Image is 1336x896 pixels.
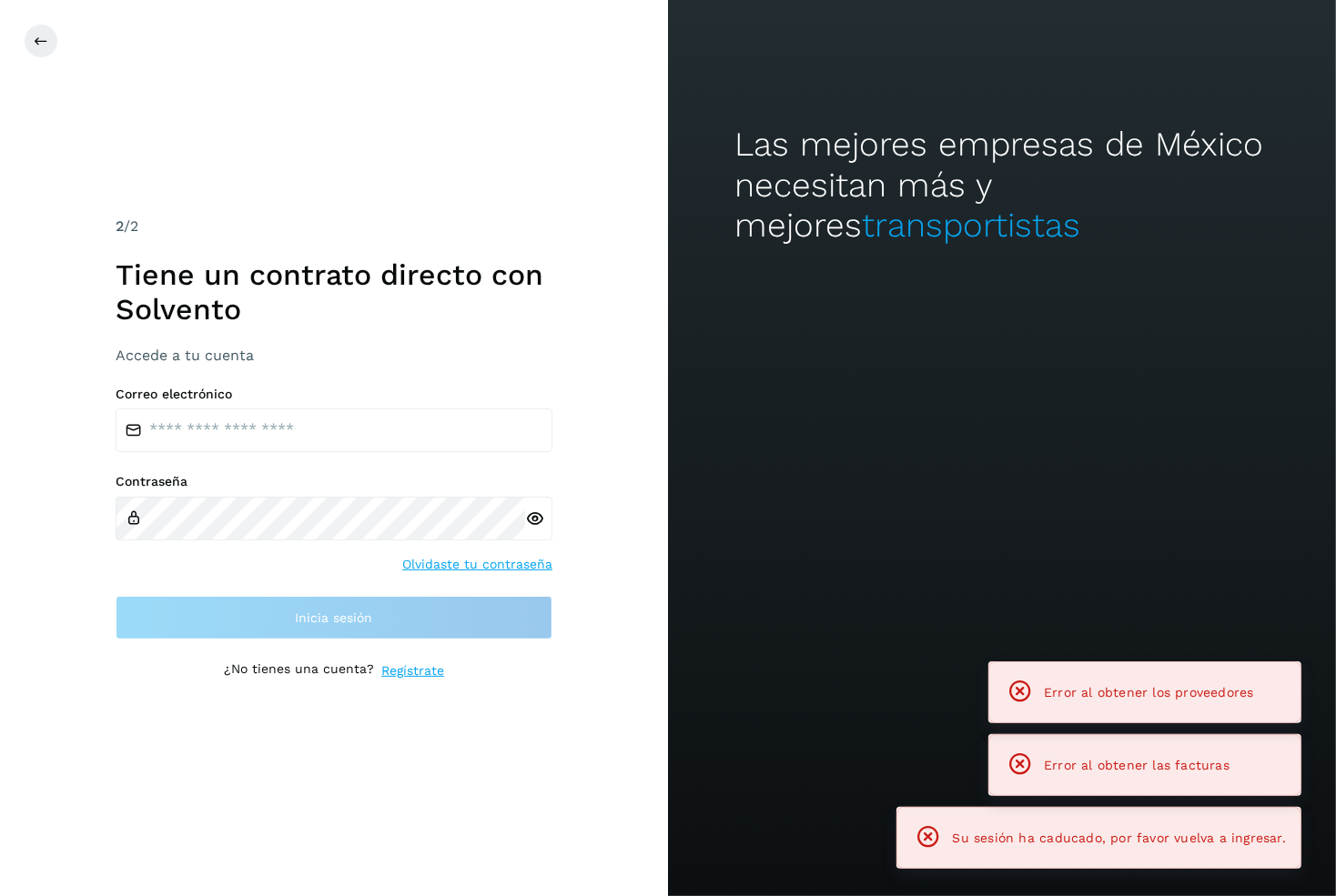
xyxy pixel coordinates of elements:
[1044,758,1230,772] span: Error al obtener las facturas
[381,661,444,680] a: Regístrate
[224,661,374,680] p: ¿No tienes una cuenta?
[862,206,1080,245] span: transportistas
[116,217,124,235] span: 2
[116,474,552,489] label: Contraseña
[116,596,552,639] button: Inicia sesión
[953,831,1286,845] span: Su sesión ha caducado, por favor vuelva a ingresar.
[734,125,1269,246] h2: Las mejores empresas de México necesitan más y mejores
[116,387,552,402] label: Correo electrónico
[296,611,373,624] span: Inicia sesión
[116,216,552,237] div: /2
[116,347,552,364] h3: Accede a tu cuenta
[116,257,552,327] h1: Tiene un contrato directo con Solvento
[402,555,552,574] a: Olvidaste tu contraseña
[1044,685,1254,700] span: Error al obtener los proveedores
